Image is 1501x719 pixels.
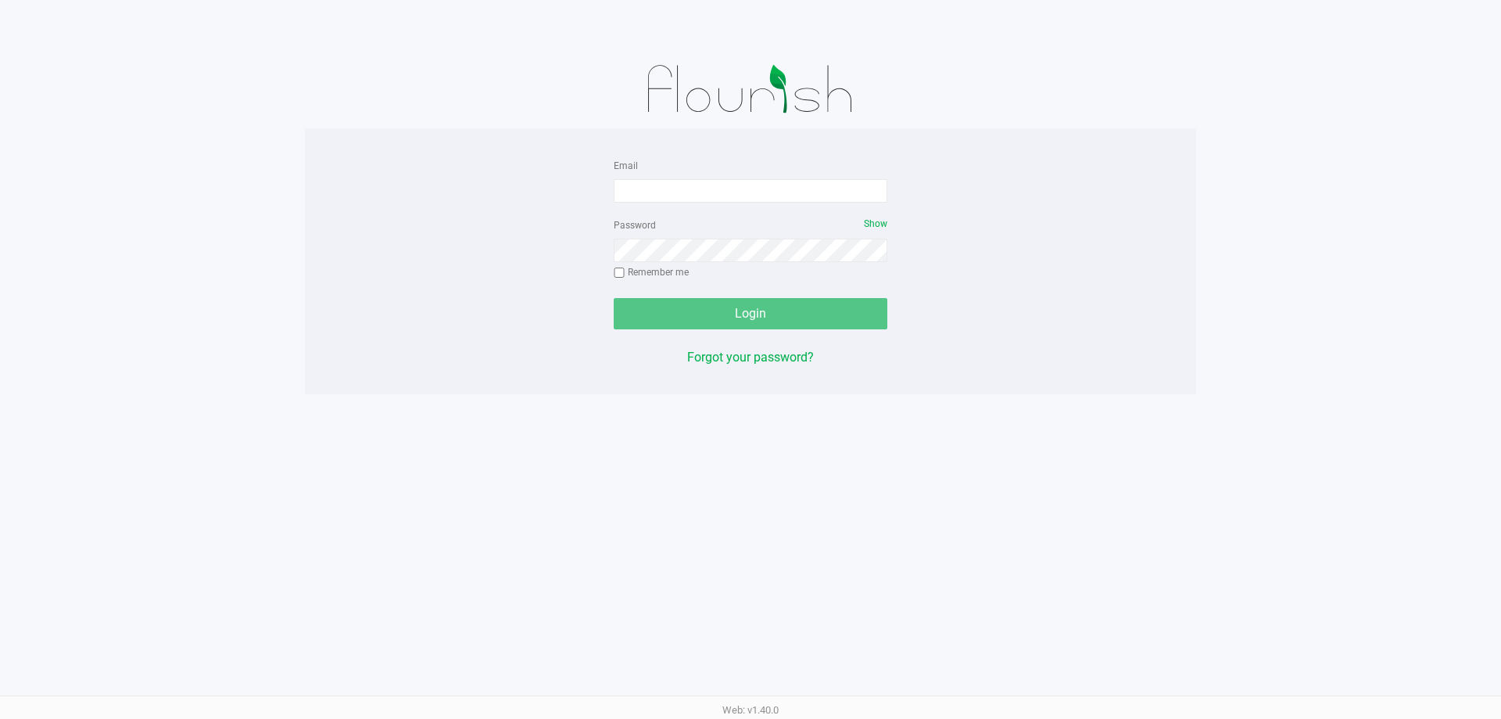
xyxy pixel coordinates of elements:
span: Show [864,218,887,229]
label: Password [614,218,656,232]
label: Email [614,159,638,173]
label: Remember me [614,265,689,279]
button: Forgot your password? [687,348,814,367]
input: Remember me [614,268,625,279]
span: Web: v1.40.0 [722,704,779,716]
